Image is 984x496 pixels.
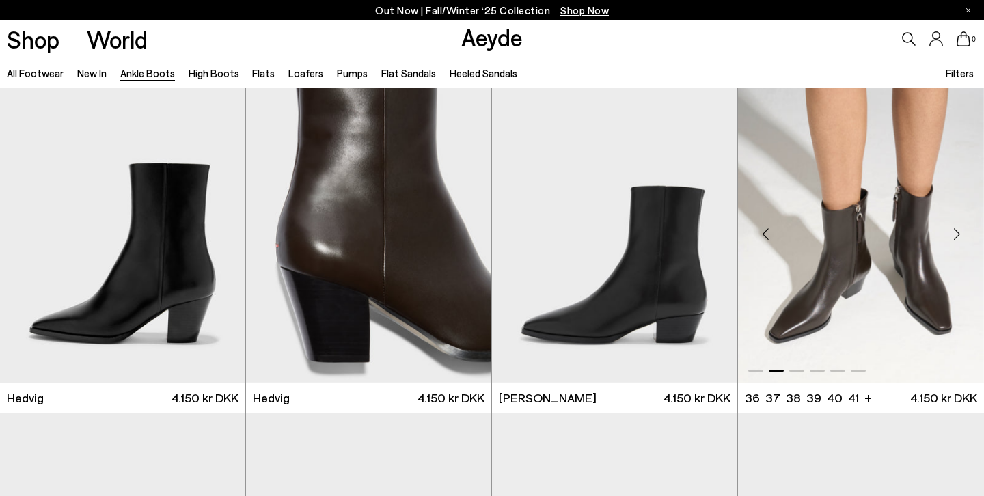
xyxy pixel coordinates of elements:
span: 4.150 kr DKK [910,389,977,407]
a: New In [77,67,107,79]
li: 39 [806,389,821,407]
span: Filters [946,67,974,79]
div: Next slide [936,213,977,254]
a: Flat Sandals [381,67,436,79]
a: All Footwear [7,67,64,79]
a: Aeyde [461,23,523,51]
a: Next slide Previous slide [492,74,737,383]
a: Next slide Previous slide [246,74,491,383]
span: Navigate to /collections/new-in [560,4,609,16]
span: 4.150 kr DKK [664,389,730,407]
li: 40 [827,389,843,407]
div: 4 / 6 [246,74,491,383]
span: Hedvig [253,389,290,407]
a: Shop [7,27,59,51]
div: 2 / 6 [738,74,984,383]
li: 38 [786,389,801,407]
a: Heeled Sandals [450,67,517,79]
a: Next slide Previous slide [738,74,984,383]
a: Flats [252,67,275,79]
a: 0 [957,31,970,46]
img: Hedvig Cowboy Ankle Boots [246,74,491,383]
a: Hedvig 4.150 kr DKK [246,383,491,413]
span: Hedvig [7,389,44,407]
img: Baba Pointed Cowboy Boots [738,74,984,383]
a: Pumps [337,67,368,79]
div: 1 / 6 [492,74,737,383]
a: [PERSON_NAME] 4.150 kr DKK [492,383,737,413]
li: 37 [765,389,780,407]
p: Out Now | Fall/Winter ‘25 Collection [375,2,609,19]
li: + [864,388,872,407]
div: Previous slide [745,213,786,254]
span: 0 [970,36,977,43]
img: Baba Pointed Cowboy Boots [492,74,737,383]
span: [PERSON_NAME] [499,389,597,407]
li: 41 [848,389,859,407]
span: 4.150 kr DKK [418,389,484,407]
ul: variant [745,389,855,407]
a: Loafers [288,67,323,79]
span: 4.150 kr DKK [172,389,238,407]
a: 36 37 38 39 40 41 + 4.150 kr DKK [738,383,984,413]
li: 36 [745,389,760,407]
a: World [87,27,148,51]
a: High Boots [189,67,239,79]
a: Ankle Boots [120,67,175,79]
